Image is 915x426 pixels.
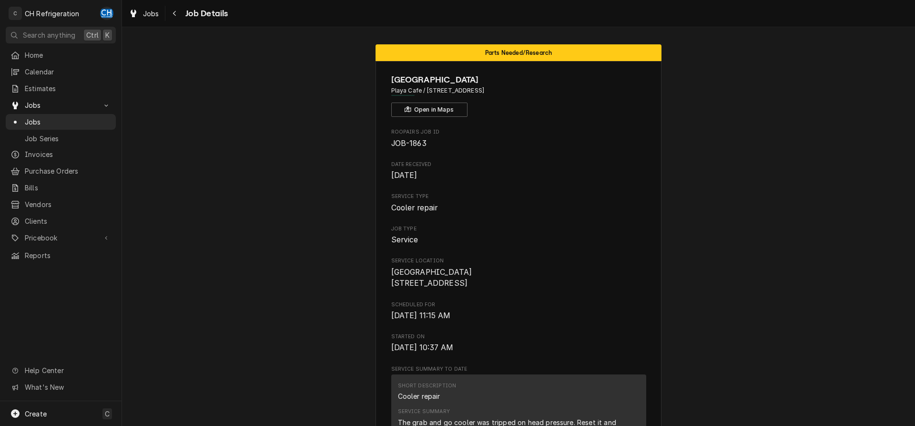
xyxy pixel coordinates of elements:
span: What's New [25,382,110,392]
span: Job Type [391,234,646,246]
span: Search anything [23,30,75,40]
span: C [105,409,110,419]
span: Calendar [25,67,111,77]
button: Search anythingCtrlK [6,27,116,43]
span: Date Received [391,170,646,181]
span: Job Type [391,225,646,233]
span: Job Details [183,7,228,20]
span: Cooler repair [391,203,438,212]
a: Vendors [6,197,116,212]
span: Ctrl [86,30,99,40]
div: C [9,7,22,20]
div: Service Summary [398,408,450,416]
a: Home [6,47,116,63]
div: Service Location [391,257,646,289]
a: Go to Help Center [6,363,116,378]
span: Service Location [391,257,646,265]
div: Client Information [391,73,646,117]
span: Create [25,410,47,418]
span: K [105,30,110,40]
span: Invoices [25,149,111,159]
a: Purchase Orders [6,163,116,179]
span: Help Center [25,365,110,375]
div: Chris Hiraga's Avatar [100,7,113,20]
a: Clients [6,213,116,229]
span: Jobs [25,100,97,110]
span: Started On [391,333,646,341]
span: Jobs [25,117,111,127]
span: Service Type [391,193,646,200]
span: Purchase Orders [25,166,111,176]
span: Service Location [391,267,646,289]
a: Jobs [6,114,116,130]
span: Clients [25,216,111,226]
div: Roopairs Job ID [391,128,646,149]
div: CH Refrigeration [25,9,80,19]
div: Date Received [391,161,646,181]
span: [DATE] [391,171,417,180]
button: Navigate back [167,6,183,21]
div: Cooler repair [398,391,440,401]
a: Go to What's New [6,379,116,395]
span: Service [391,235,418,244]
span: Address [391,86,646,95]
span: Service Summary To Date [391,365,646,373]
div: Job Type [391,225,646,246]
a: Jobs [125,6,163,21]
span: Name [391,73,646,86]
span: Date Received [391,161,646,168]
span: Parts Needed/Research [485,50,552,56]
span: Job Series [25,134,111,144]
a: Job Series [6,131,116,146]
a: Invoices [6,146,116,162]
span: Estimates [25,83,111,94]
span: [DATE] 11:15 AM [391,311,450,320]
span: Home [25,50,111,60]
span: Pricebook [25,233,97,243]
a: Go to Pricebook [6,230,116,246]
div: Service Type [391,193,646,213]
span: Started On [391,342,646,353]
div: Status [376,44,661,61]
span: [GEOGRAPHIC_DATA] [STREET_ADDRESS] [391,268,472,288]
span: Service Type [391,202,646,214]
a: Bills [6,180,116,196]
div: Short Description [398,382,457,390]
span: Roopairs Job ID [391,138,646,149]
span: Scheduled For [391,301,646,309]
span: Jobs [143,9,159,19]
a: Reports [6,248,116,263]
span: Vendors [25,199,111,209]
span: JOB-1863 [391,139,427,148]
a: Calendar [6,64,116,80]
a: Go to Jobs [6,97,116,113]
div: Started On [391,333,646,353]
div: Scheduled For [391,301,646,322]
span: Scheduled For [391,310,646,322]
span: Bills [25,183,111,193]
div: CH [100,7,113,20]
button: Open in Maps [391,103,468,117]
span: Roopairs Job ID [391,128,646,136]
span: Reports [25,250,111,260]
span: [DATE] 10:37 AM [391,343,453,352]
a: Estimates [6,81,116,96]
